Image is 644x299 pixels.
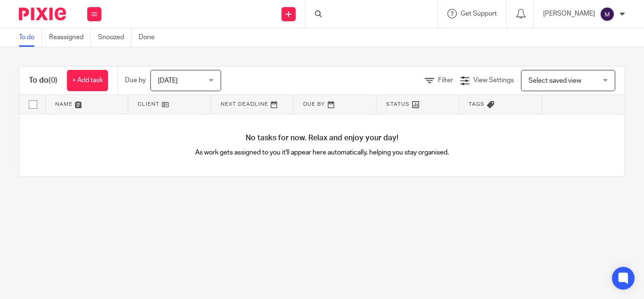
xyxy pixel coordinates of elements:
span: [DATE] [158,77,178,84]
h4: No tasks for now. Relax and enjoy your day! [19,133,625,143]
p: Due by [125,76,146,85]
span: View Settings [473,77,514,84]
span: Select saved view [528,77,581,84]
h1: To do [29,76,58,85]
a: Reassigned [49,28,91,47]
span: Tags [469,102,485,107]
img: Pixie [19,8,66,20]
a: To do [19,28,42,47]
span: Get Support [461,10,497,17]
p: As work gets assigned to you it'll appear here automatically, helping you stay organised. [171,148,473,157]
span: Filter [438,77,453,84]
a: + Add task [67,70,108,91]
span: (0) [49,77,58,84]
img: svg%3E [600,7,615,22]
a: Snoozed [98,28,132,47]
p: [PERSON_NAME] [543,9,595,18]
a: Done [139,28,162,47]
